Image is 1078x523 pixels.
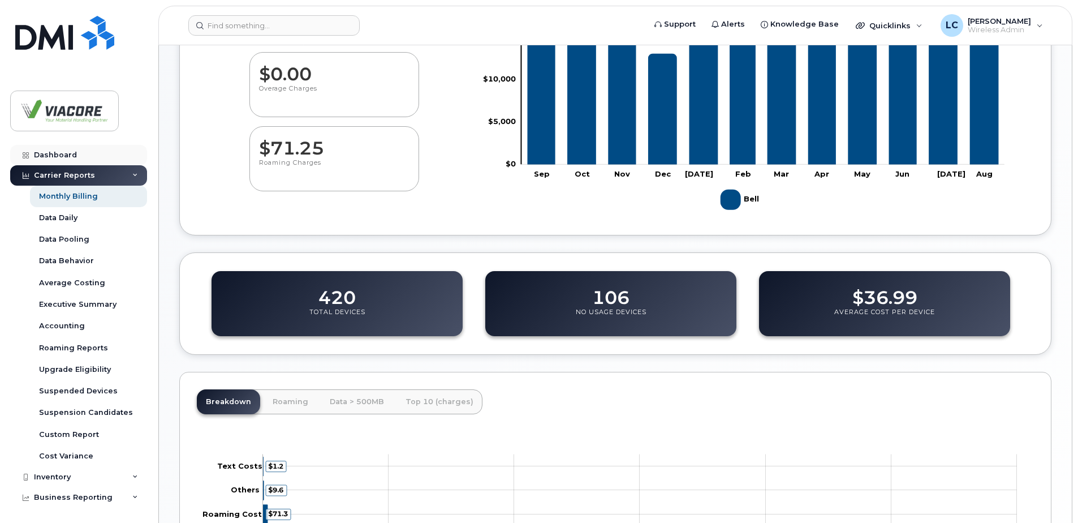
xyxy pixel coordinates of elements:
[854,170,870,179] tspan: May
[933,14,1051,37] div: Lyndon Calapini
[488,117,516,126] tspan: $5,000
[259,53,409,84] dd: $0.00
[848,14,930,37] div: Quicklinks
[483,74,516,83] tspan: $10,000
[721,185,762,215] g: Bell
[259,158,409,179] p: Roaming Charges
[721,185,762,215] g: Legend
[268,509,288,518] tspan: $71.3
[259,84,409,105] p: Overage Charges
[217,461,262,470] tspan: Text Costs
[814,170,829,179] tspan: Apr
[592,276,629,308] dd: 106
[937,170,965,179] tspan: [DATE]
[869,21,911,30] span: Quicklinks
[774,170,789,179] tspan: Mar
[268,486,283,494] tspan: $9.6
[396,389,482,414] a: Top 10 (charges)
[264,389,317,414] a: Roaming
[655,170,671,179] tspan: Dec
[834,308,935,328] p: Average Cost Per Device
[259,127,409,158] dd: $71.25
[685,170,713,179] tspan: [DATE]
[318,276,356,308] dd: 420
[321,389,393,414] a: Data > 500MB
[646,13,704,36] a: Support
[753,13,847,36] a: Knowledge Base
[506,160,516,169] tspan: $0
[197,389,260,414] a: Breakdown
[721,19,745,30] span: Alerts
[704,13,753,36] a: Alerts
[770,19,839,30] span: Knowledge Base
[968,16,1031,25] span: [PERSON_NAME]
[895,170,909,179] tspan: Jun
[534,170,550,179] tspan: Sep
[664,19,696,30] span: Support
[976,170,993,179] tspan: Aug
[968,25,1031,35] span: Wireless Admin
[735,170,751,179] tspan: Feb
[202,509,262,518] tspan: Roaming Cost
[852,276,917,308] dd: $36.99
[309,308,365,328] p: Total Devices
[188,15,360,36] input: Find something...
[576,308,646,328] p: No Usage Devices
[231,485,260,494] tspan: Others
[268,462,283,470] tspan: $1.2
[614,170,630,179] tspan: Nov
[575,170,590,179] tspan: Oct
[946,19,958,32] span: LC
